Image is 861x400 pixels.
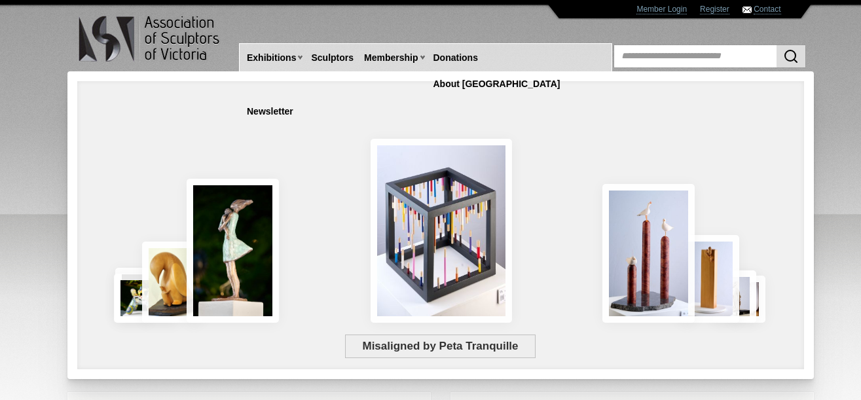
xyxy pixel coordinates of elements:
[783,48,799,64] img: Search
[680,235,739,323] img: Little Frog. Big Climb
[345,335,536,358] span: Misaligned by Peta Tranquille
[742,7,752,13] img: Contact ASV
[306,46,359,70] a: Sculptors
[602,184,695,323] img: Rising Tides
[754,5,780,14] a: Contact
[428,72,566,96] a: About [GEOGRAPHIC_DATA]
[636,5,687,14] a: Member Login
[242,100,299,124] a: Newsletter
[187,179,280,323] img: Connection
[371,139,512,323] img: Misaligned
[242,46,301,70] a: Exhibitions
[700,5,729,14] a: Register
[78,13,222,65] img: logo.png
[359,46,423,70] a: Membership
[428,46,483,70] a: Donations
